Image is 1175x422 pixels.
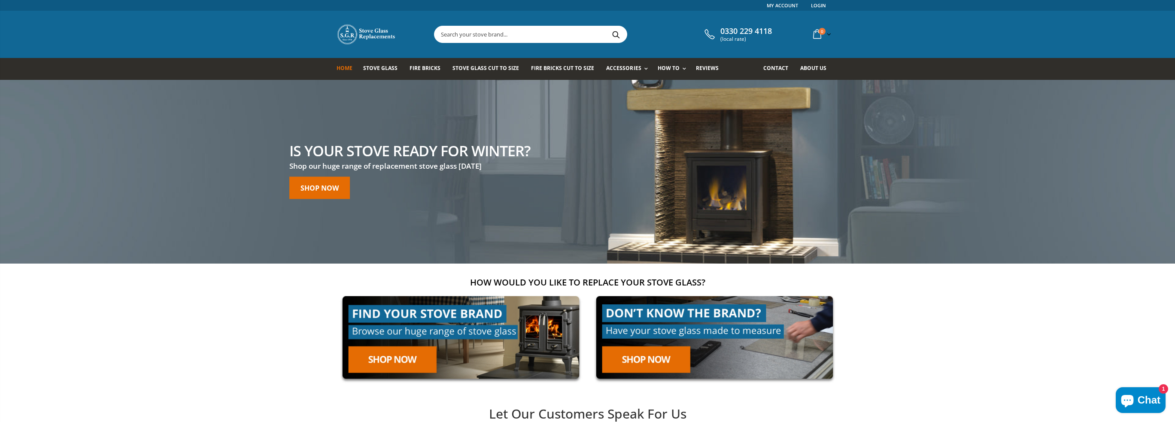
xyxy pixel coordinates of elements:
[720,27,772,36] span: 0330 229 4118
[337,290,585,385] img: find-your-brand-cta_9b334d5d-5c94-48ed-825f-d7972bbdebd0.jpg
[289,161,530,171] h3: Shop our huge range of replacement stove glass [DATE]
[696,58,725,80] a: Reviews
[452,64,519,72] span: Stove Glass Cut To Size
[702,27,772,42] a: 0330 229 4118 (local rate)
[763,58,795,80] a: Contact
[337,24,397,45] img: Stove Glass Replacement
[531,58,601,80] a: Fire Bricks Cut To Size
[337,58,359,80] a: Home
[289,143,530,158] h2: Is your stove ready for winter?
[800,58,833,80] a: About us
[363,58,404,80] a: Stove Glass
[434,26,723,43] input: Search your stove brand...
[819,28,826,35] span: 0
[363,64,398,72] span: Stove Glass
[658,64,680,72] span: How To
[337,276,839,288] h2: How would you like to replace your stove glass?
[606,58,652,80] a: Accessories
[337,64,352,72] span: Home
[410,58,447,80] a: Fire Bricks
[810,26,833,43] a: 0
[452,58,525,80] a: Stove Glass Cut To Size
[720,36,772,42] span: (local rate)
[410,64,440,72] span: Fire Bricks
[763,64,788,72] span: Contact
[658,58,690,80] a: How To
[531,64,594,72] span: Fire Bricks Cut To Size
[1113,387,1168,415] inbox-online-store-chat: Shopify online store chat
[696,64,719,72] span: Reviews
[289,176,350,199] a: Shop now
[607,26,626,43] button: Search
[606,64,641,72] span: Accessories
[800,64,826,72] span: About us
[590,290,839,385] img: made-to-measure-cta_2cd95ceb-d519-4648-b0cf-d2d338fdf11f.jpg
